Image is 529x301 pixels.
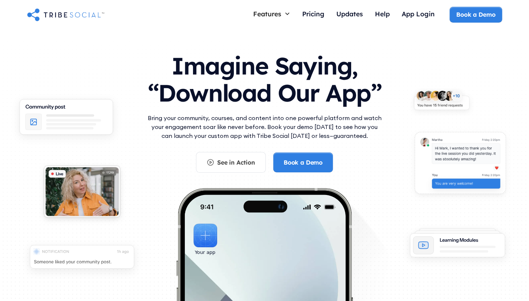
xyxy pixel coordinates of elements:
div: Help [375,10,390,18]
div: Features [253,10,281,18]
a: Help [369,7,396,23]
div: See in Action [217,158,255,166]
a: App Login [396,7,441,23]
img: An illustration of New friends requests [407,86,476,118]
a: Book a Demo [450,7,502,22]
div: Features [247,7,296,21]
a: Updates [330,7,369,23]
p: Bring your community, courses, and content into one powerful platform and watch your engagement s... [146,113,383,140]
img: An illustration of chat [407,127,513,203]
div: Updates [336,10,363,18]
h1: Imagine Saying, “Download Our App” [146,45,383,110]
div: Your app [195,248,215,257]
div: Pricing [302,10,324,18]
img: An illustration of push notification [21,239,143,279]
div: App Login [402,10,435,18]
img: An illustration of Community Feed [11,93,122,146]
a: Book a Demo [273,152,333,172]
a: home [27,7,104,22]
a: Pricing [296,7,330,23]
img: An illustration of Live video [37,161,127,226]
a: See in Action [196,152,266,173]
img: An illustration of Learning Modules [402,224,513,267]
